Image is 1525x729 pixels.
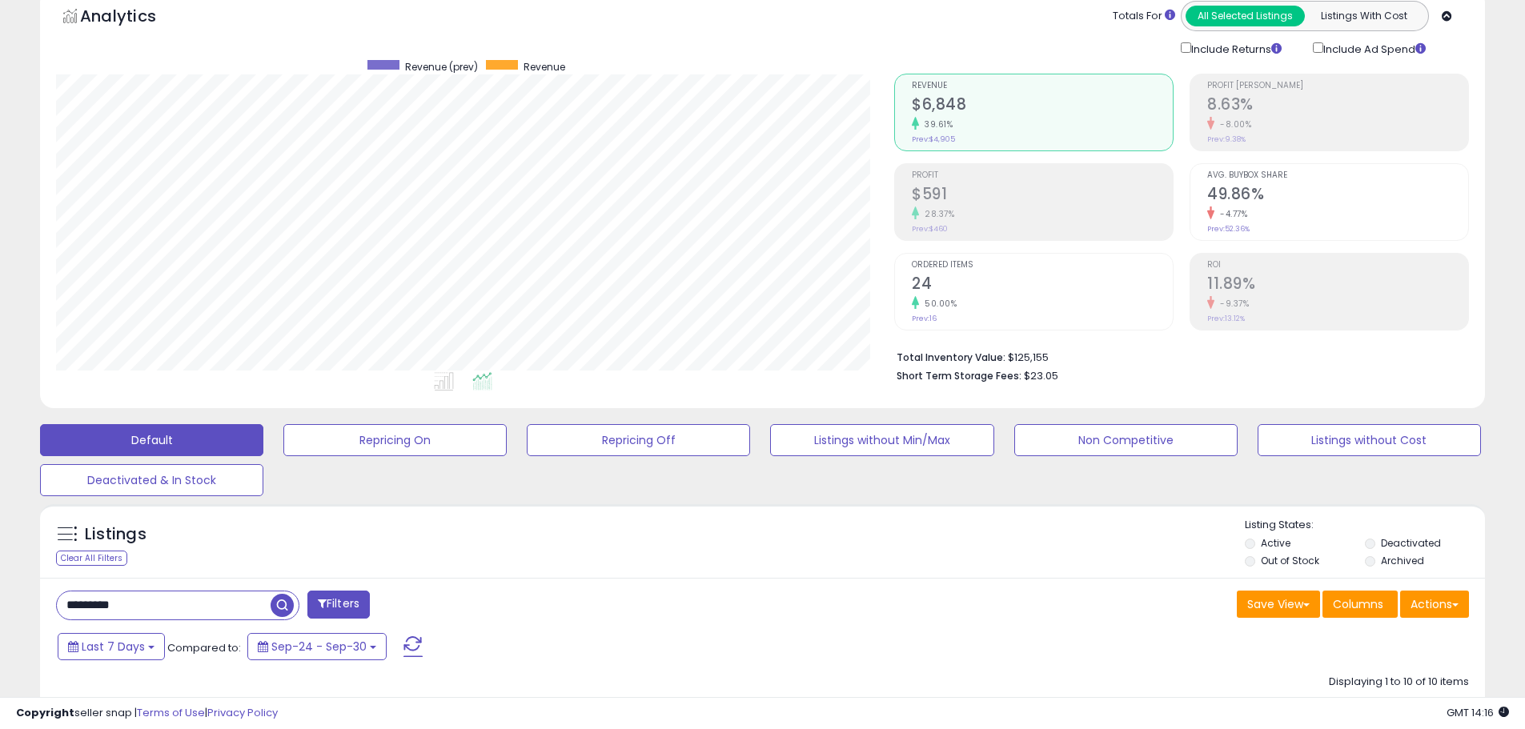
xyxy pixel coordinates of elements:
label: Archived [1381,554,1424,567]
p: Listing States: [1245,518,1485,533]
button: Listings without Min/Max [770,424,993,456]
button: Listings without Cost [1258,424,1481,456]
small: Prev: 16 [912,314,937,323]
button: Default [40,424,263,456]
span: Sep-24 - Sep-30 [271,639,367,655]
a: Privacy Policy [207,705,278,720]
span: Compared to: [167,640,241,655]
span: Revenue [524,60,565,74]
button: Save View [1237,591,1320,618]
strong: Copyright [16,705,74,720]
span: ROI [1207,261,1468,270]
span: Revenue [912,82,1173,90]
h2: 8.63% [1207,95,1468,117]
small: 28.37% [919,208,954,220]
div: Include Returns [1169,39,1301,58]
div: Displaying 1 to 10 of 10 items [1329,675,1469,690]
b: Short Term Storage Fees: [897,369,1021,383]
div: Totals For [1113,9,1175,24]
small: 50.00% [919,298,957,310]
span: Columns [1333,596,1383,612]
button: Columns [1322,591,1398,618]
h2: 49.86% [1207,185,1468,206]
button: Sep-24 - Sep-30 [247,633,387,660]
div: seller snap | | [16,706,278,721]
small: Prev: 13.12% [1207,314,1245,323]
small: Prev: 52.36% [1207,224,1250,234]
div: Clear All Filters [56,551,127,566]
small: Prev: $4,905 [912,134,955,144]
button: All Selected Listings [1186,6,1305,26]
small: -4.77% [1214,208,1247,220]
span: Revenue (prev) [405,60,478,74]
label: Deactivated [1381,536,1441,550]
small: -8.00% [1214,118,1251,130]
li: $125,155 [897,346,1457,366]
span: Ordered Items [912,261,1173,270]
h2: $6,848 [912,95,1173,117]
button: Deactivated & In Stock [40,464,263,496]
b: Total Inventory Value: [897,350,1005,364]
small: Prev: 9.38% [1207,134,1246,144]
button: Repricing On [283,424,507,456]
button: Non Competitive [1014,424,1238,456]
small: Prev: $460 [912,224,948,234]
h2: 24 [912,274,1173,296]
h5: Analytics [80,5,187,31]
a: Terms of Use [137,705,205,720]
button: Repricing Off [527,424,750,456]
span: $23.05 [1024,368,1058,383]
label: Active [1261,536,1290,550]
span: Avg. Buybox Share [1207,171,1468,180]
h5: Listings [85,523,146,546]
button: Last 7 Days [58,633,165,660]
small: 39.61% [919,118,953,130]
span: Profit [912,171,1173,180]
span: 2025-10-8 14:16 GMT [1447,705,1509,720]
span: Profit [PERSON_NAME] [1207,82,1468,90]
span: Last 7 Days [82,639,145,655]
button: Actions [1400,591,1469,618]
h2: $591 [912,185,1173,206]
div: Include Ad Spend [1301,39,1451,58]
button: Listings With Cost [1304,6,1423,26]
label: Out of Stock [1261,554,1319,567]
button: Filters [307,591,370,619]
small: -9.37% [1214,298,1249,310]
h2: 11.89% [1207,274,1468,296]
